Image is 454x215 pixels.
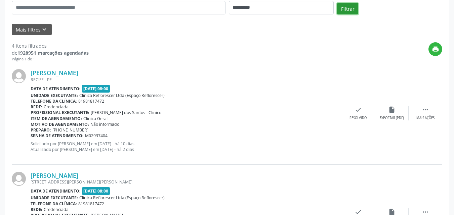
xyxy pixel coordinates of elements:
[337,3,358,14] button: Filtrar
[31,133,84,139] b: Senha de atendimento:
[380,116,404,120] div: Exportar (PDF)
[78,201,104,207] span: 81981817472
[428,42,442,56] button: print
[79,93,165,98] span: Clínica Reflorescer Ltda (Espaço Reflorescer)
[12,24,52,36] button: Mais filtroskeyboard_arrow_down
[12,172,26,186] img: img
[31,98,77,104] b: Telefone da clínica:
[12,69,26,83] img: img
[31,77,341,83] div: RECIFE - PE
[44,207,69,212] span: Credenciada
[12,49,89,56] div: de
[31,121,89,127] b: Motivo de agendamento:
[91,110,161,115] span: [PERSON_NAME] dos Santos - Clinico
[31,141,341,152] p: Solicitado por [PERSON_NAME] em [DATE] - há 10 dias Atualizado por [PERSON_NAME] em [DATE] - há 2...
[41,26,48,33] i: keyboard_arrow_down
[31,201,77,207] b: Telefone da clínica:
[349,116,367,120] div: Resolvido
[31,179,341,185] div: [STREET_ADDRESS][PERSON_NAME][PERSON_NAME]
[31,127,51,133] b: Preparo:
[355,106,362,113] i: check
[432,46,439,53] i: print
[12,56,89,62] div: Página 1 de 1
[31,188,81,194] b: Data de atendimento:
[90,121,119,127] span: Não informado
[31,195,78,201] b: Unidade executante:
[31,172,78,179] a: [PERSON_NAME]
[422,106,429,113] i: 
[82,187,110,195] span: [DATE] 08:00
[31,93,78,98] b: Unidade executante:
[52,127,88,133] span: [PHONE_NUMBER]
[388,106,396,113] i: insert_drive_file
[31,207,42,212] b: Rede:
[31,69,78,76] a: [PERSON_NAME]
[82,85,110,93] span: [DATE] 08:00
[12,42,89,49] div: 4 itens filtrados
[79,195,165,201] span: Clínica Reflorescer Ltda (Espaço Reflorescer)
[31,110,89,115] b: Profissional executante:
[78,98,104,104] span: 81981817472
[17,50,89,56] strong: 1928951 marcações agendadas
[31,116,82,121] b: Item de agendamento:
[44,104,69,110] span: Credenciada
[85,133,108,139] span: M02937404
[416,116,435,120] div: Mais ações
[31,104,42,110] b: Rede:
[83,116,108,121] span: Clinica Geral
[31,86,81,92] b: Data de atendimento:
